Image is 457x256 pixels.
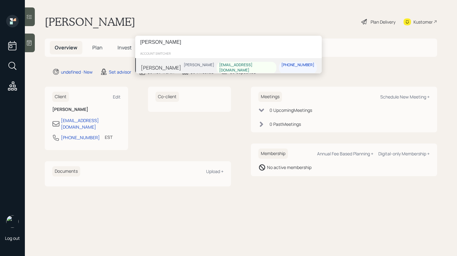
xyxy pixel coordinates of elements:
[135,36,322,49] input: Type a command or search…
[219,62,274,73] div: [EMAIL_ADDRESS][DOMAIN_NAME]
[184,62,214,68] div: [PERSON_NAME]
[281,62,314,68] div: [PHONE_NUMBER]
[141,64,181,71] div: [PERSON_NAME]
[135,49,322,58] div: account switcher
